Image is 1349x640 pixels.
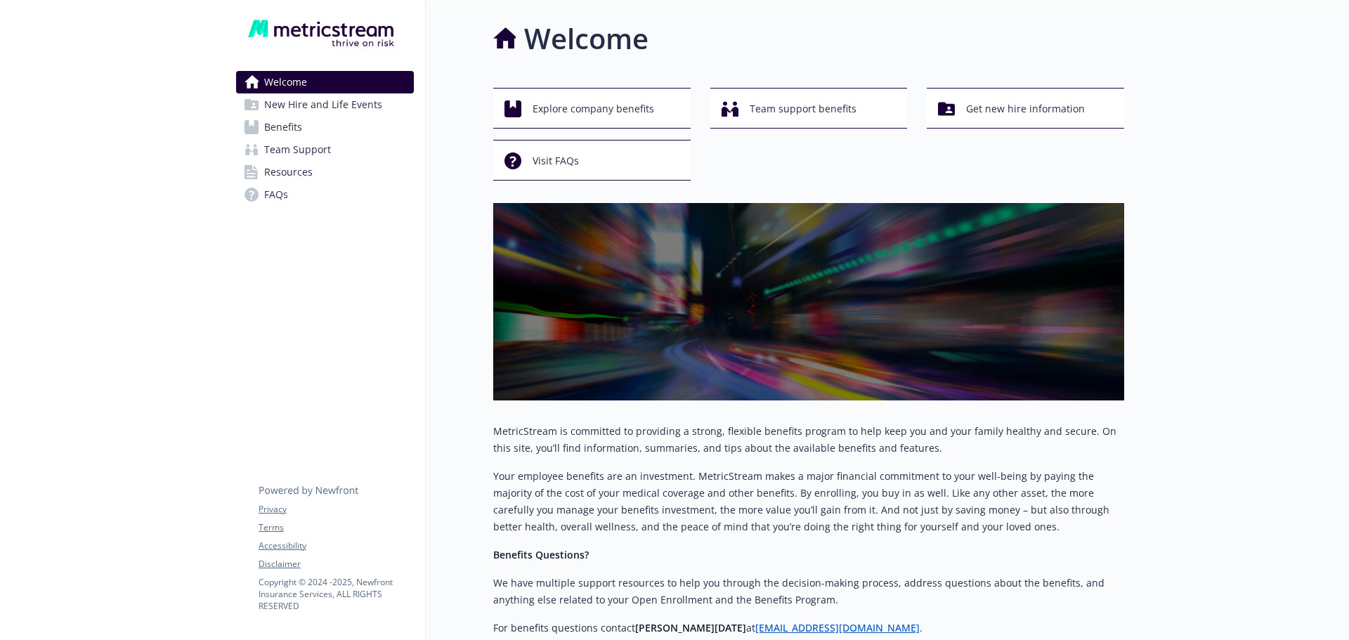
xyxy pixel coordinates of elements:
[755,621,920,634] a: [EMAIL_ADDRESS][DOMAIN_NAME]
[524,18,649,60] h1: Welcome
[493,468,1124,535] p: Your employee benefits are an investment. MetricStream makes a major financial commitment to your...
[493,620,1124,636] p: For benefits questions contact at .
[493,88,691,129] button: Explore company benefits
[493,140,691,181] button: Visit FAQs
[236,161,414,183] a: Resources
[264,116,302,138] span: Benefits
[493,203,1124,400] img: overview page banner
[264,183,288,206] span: FAQs
[533,148,579,174] span: Visit FAQs
[259,540,413,552] a: Accessibility
[966,96,1085,122] span: Get new hire information
[236,93,414,116] a: New Hire and Life Events
[264,161,313,183] span: Resources
[264,71,307,93] span: Welcome
[264,138,331,161] span: Team Support
[493,423,1124,457] p: MetricStream is committed to providing a strong, flexible benefits program to help keep you and y...
[493,575,1124,608] p: We have multiple support resources to help you through the decision-making process, address quest...
[236,71,414,93] a: Welcome
[750,96,856,122] span: Team support benefits
[236,183,414,206] a: FAQs
[259,521,413,534] a: Terms
[927,88,1124,129] button: Get new hire information
[236,138,414,161] a: Team Support
[259,576,413,612] p: Copyright © 2024 - 2025 , Newfront Insurance Services, ALL RIGHTS RESERVED
[710,88,908,129] button: Team support benefits
[635,621,746,634] strong: [PERSON_NAME][DATE]
[264,93,382,116] span: New Hire and Life Events
[493,548,589,561] strong: Benefits Questions?
[533,96,654,122] span: Explore company benefits
[259,503,413,516] a: Privacy
[236,116,414,138] a: Benefits
[259,558,413,570] a: Disclaimer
